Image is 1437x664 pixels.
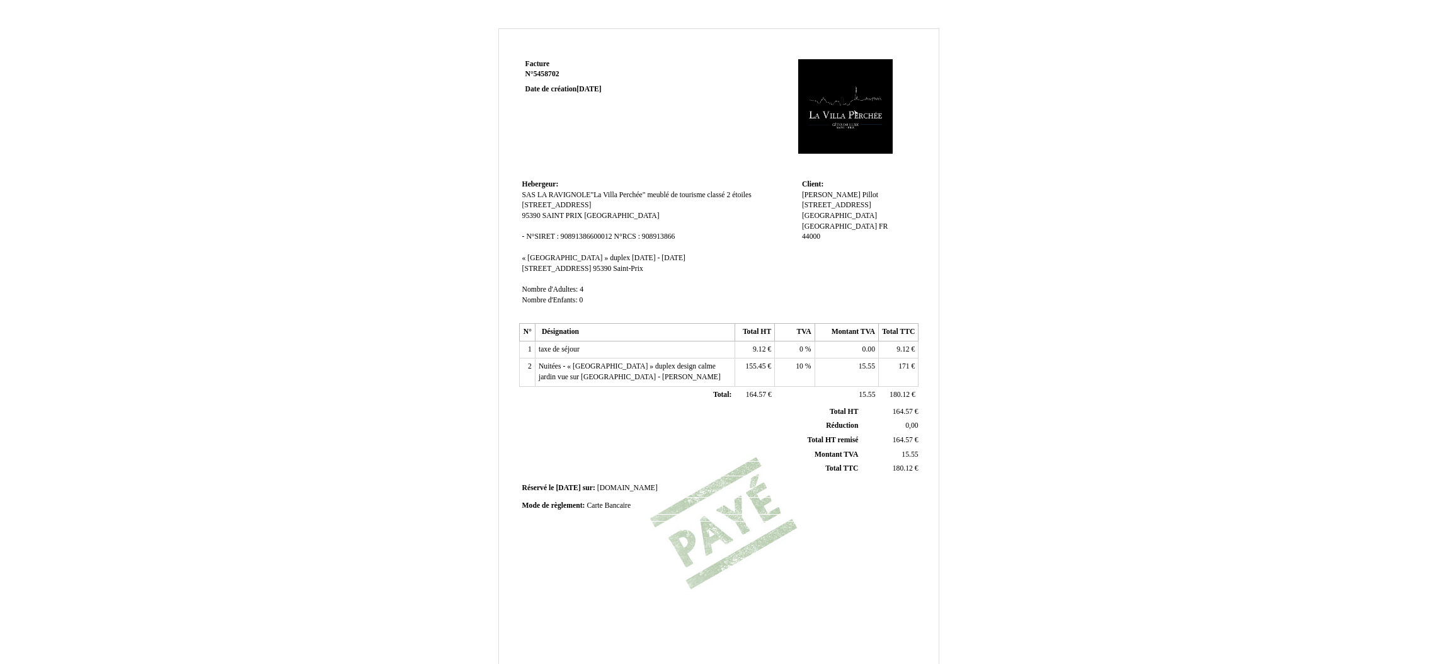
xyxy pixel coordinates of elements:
[807,436,858,444] span: Total HT remisé
[862,345,875,353] span: 0.00
[522,285,578,294] span: Nombre d'Adultes:
[861,433,920,447] td: €
[584,212,659,220] span: [GEOGRAPHIC_DATA]
[522,484,554,492] span: Réservé le
[905,421,918,430] span: 0,00
[802,191,861,199] span: [PERSON_NAME]
[580,296,583,304] span: 0
[522,501,585,510] span: Mode de règlement:
[535,324,735,341] th: Désignation
[522,254,630,262] span: « [GEOGRAPHIC_DATA] » duplex
[802,180,823,188] span: Client:
[539,362,721,381] span: Nuitées - « [GEOGRAPHIC_DATA] » duplex design calme jardin vue sur [GEOGRAPHIC_DATA] - [PERSON_NAME]
[735,386,774,404] td: €
[522,201,592,209] span: [STREET_ADDRESS]
[526,232,675,241] span: N°SIRET : 90891386600012 N°RCS : 908913866
[825,464,858,472] span: Total TTC
[879,341,919,358] td: €
[775,324,815,341] th: TVA
[735,358,774,386] td: €
[859,391,875,399] span: 15.55
[861,462,920,476] td: €
[830,408,858,416] span: Total HT
[713,391,731,399] span: Total:
[632,254,685,262] span: [DATE] - [DATE]
[583,484,595,492] span: sur:
[861,405,920,419] td: €
[580,285,583,294] span: 4
[519,324,535,341] th: N°
[522,232,525,241] span: -
[879,222,888,231] span: FR
[735,324,774,341] th: Total HT
[776,59,915,154] img: logo
[879,358,919,386] td: €
[522,212,541,220] span: 95390
[745,362,765,370] span: 155.45
[802,201,877,220] span: [STREET_ADDRESS][GEOGRAPHIC_DATA]
[556,484,580,492] span: [DATE]
[799,345,803,353] span: 0
[587,501,631,510] span: Carte Bancaire
[522,180,559,188] span: Hebergeur:
[519,341,535,358] td: 1
[893,464,913,472] span: 180.12
[534,70,559,78] span: 5458702
[893,436,913,444] span: 164.57
[859,362,875,370] span: 15.55
[525,60,550,68] span: Facture
[898,362,910,370] span: 171
[539,345,580,353] span: taxe de séjour
[522,191,752,199] span: SAS LA RAVIGNOLE"La Villa Perchée" meublé de tourisme classé 2 étoiles
[893,408,913,416] span: 164.57
[802,222,877,231] span: [GEOGRAPHIC_DATA]
[802,232,820,241] span: 44000
[815,324,878,341] th: Montant TVA
[879,324,919,341] th: Total TTC
[796,362,803,370] span: 10
[525,85,602,93] strong: Date de création
[597,484,658,492] span: [DOMAIN_NAME]
[542,212,583,220] span: SAINT PRIX
[890,391,910,399] span: 180.12
[525,69,676,79] strong: N°
[593,265,611,273] span: 95390
[826,421,858,430] span: Réduction
[613,265,643,273] span: Saint-Prix
[879,386,919,404] td: €
[753,345,765,353] span: 9.12
[522,265,592,273] span: [STREET_ADDRESS]
[902,450,918,459] span: 15.55
[815,450,858,459] span: Montant TVA
[519,358,535,386] td: 2
[896,345,909,353] span: 9.12
[735,341,774,358] td: €
[862,191,878,199] span: Pillot
[775,358,815,386] td: %
[576,85,601,93] span: [DATE]
[522,296,578,304] span: Nombre d'Enfants:
[775,341,815,358] td: %
[746,391,766,399] span: 164.57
